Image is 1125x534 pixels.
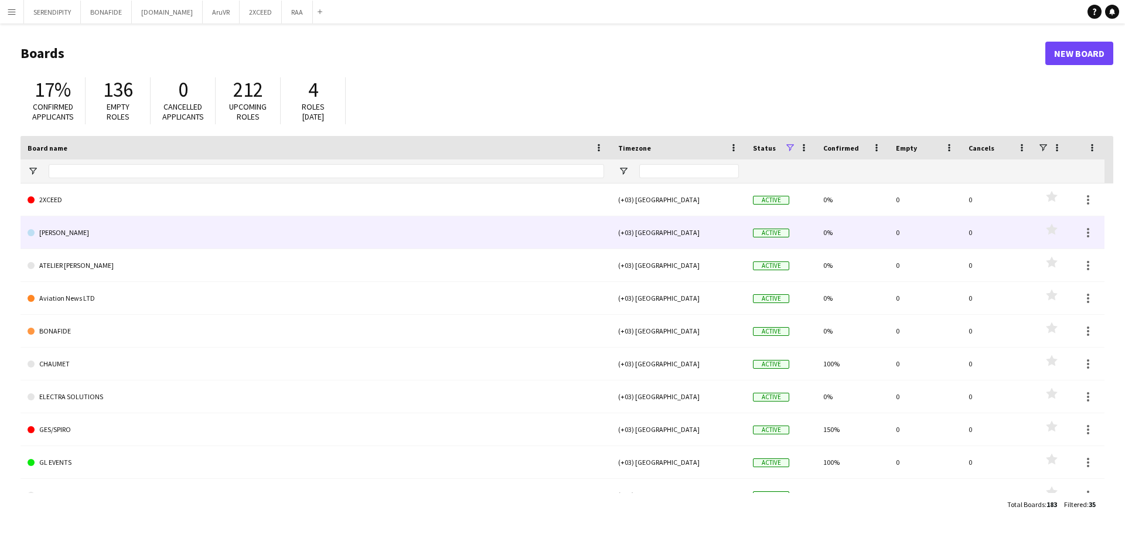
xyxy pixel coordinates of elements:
a: CHAUMET [28,348,604,380]
button: 2XCEED [240,1,282,23]
div: 0 [889,446,962,478]
div: 0 [889,315,962,347]
div: 0 [962,249,1034,281]
span: 35 [1089,500,1096,509]
div: 0 [889,413,962,445]
span: Cancelled applicants [162,101,204,122]
div: (+03) [GEOGRAPHIC_DATA] [611,413,746,445]
a: HOPSCOTCH [28,479,604,512]
div: 0% [816,216,889,249]
div: (+03) [GEOGRAPHIC_DATA] [611,315,746,347]
div: 0 [962,413,1034,445]
a: New Board [1045,42,1113,65]
span: Confirmed [823,144,859,152]
div: 0% [816,479,889,511]
div: 0 [962,348,1034,380]
a: ELECTRA SOLUTIONS [28,380,604,413]
a: Aviation News LTD [28,282,604,315]
span: Status [753,144,776,152]
button: BONAFIDE [81,1,132,23]
div: 0 [962,446,1034,478]
h1: Boards [21,45,1045,62]
div: 0 [962,315,1034,347]
span: Empty roles [107,101,129,122]
button: AruVR [203,1,240,23]
input: Board name Filter Input [49,164,604,178]
span: Active [753,196,789,205]
div: 150% [816,413,889,445]
a: 2XCEED [28,183,604,216]
span: Active [753,458,789,467]
div: (+03) [GEOGRAPHIC_DATA] [611,446,746,478]
div: (+03) [GEOGRAPHIC_DATA] [611,479,746,511]
button: SERENDIPITY [24,1,81,23]
div: 100% [816,348,889,380]
div: 0% [816,315,889,347]
button: [DOMAIN_NAME] [132,1,203,23]
span: Active [753,491,789,500]
div: (+03) [GEOGRAPHIC_DATA] [611,380,746,413]
span: Total Boards [1007,500,1045,509]
a: [PERSON_NAME] [28,216,604,249]
div: 0 [889,216,962,249]
div: 0 [889,249,962,281]
button: RAA [282,1,313,23]
span: 17% [35,77,71,103]
div: 100% [816,446,889,478]
span: Filtered [1064,500,1087,509]
span: Empty [896,144,917,152]
div: 0 [889,348,962,380]
div: 0 [962,183,1034,216]
a: BONAFIDE [28,315,604,348]
a: GES/SPIRO [28,413,604,446]
span: 212 [233,77,263,103]
span: Active [753,393,789,402]
span: Board name [28,144,67,152]
div: 0% [816,380,889,413]
div: (+03) [GEOGRAPHIC_DATA] [611,216,746,249]
span: Roles [DATE] [302,101,325,122]
span: Confirmed applicants [32,101,74,122]
span: Active [753,229,789,237]
span: 0 [178,77,188,103]
div: (+03) [GEOGRAPHIC_DATA] [611,183,746,216]
span: Timezone [618,144,651,152]
span: Active [753,261,789,270]
div: (+03) [GEOGRAPHIC_DATA] [611,282,746,314]
span: Active [753,426,789,434]
div: : [1064,493,1096,516]
span: Cancels [969,144,994,152]
div: 0 [889,380,962,413]
div: 0 [962,282,1034,314]
div: 0 [889,183,962,216]
div: (+03) [GEOGRAPHIC_DATA] [611,348,746,380]
div: 0 [889,479,962,511]
div: 0% [816,282,889,314]
div: (+03) [GEOGRAPHIC_DATA] [611,249,746,281]
a: GL EVENTS [28,446,604,479]
button: Open Filter Menu [28,166,38,176]
span: Active [753,294,789,303]
span: Active [753,360,789,369]
span: 4 [308,77,318,103]
span: 183 [1046,500,1057,509]
div: 0 [889,282,962,314]
div: 0 [962,380,1034,413]
input: Timezone Filter Input [639,164,739,178]
span: Upcoming roles [229,101,267,122]
a: ATELIER [PERSON_NAME] [28,249,604,282]
div: 0 [962,479,1034,511]
button: Open Filter Menu [618,166,629,176]
div: 0% [816,183,889,216]
div: 0% [816,249,889,281]
div: 0 [962,216,1034,249]
span: 136 [103,77,133,103]
span: Active [753,327,789,336]
div: : [1007,493,1057,516]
